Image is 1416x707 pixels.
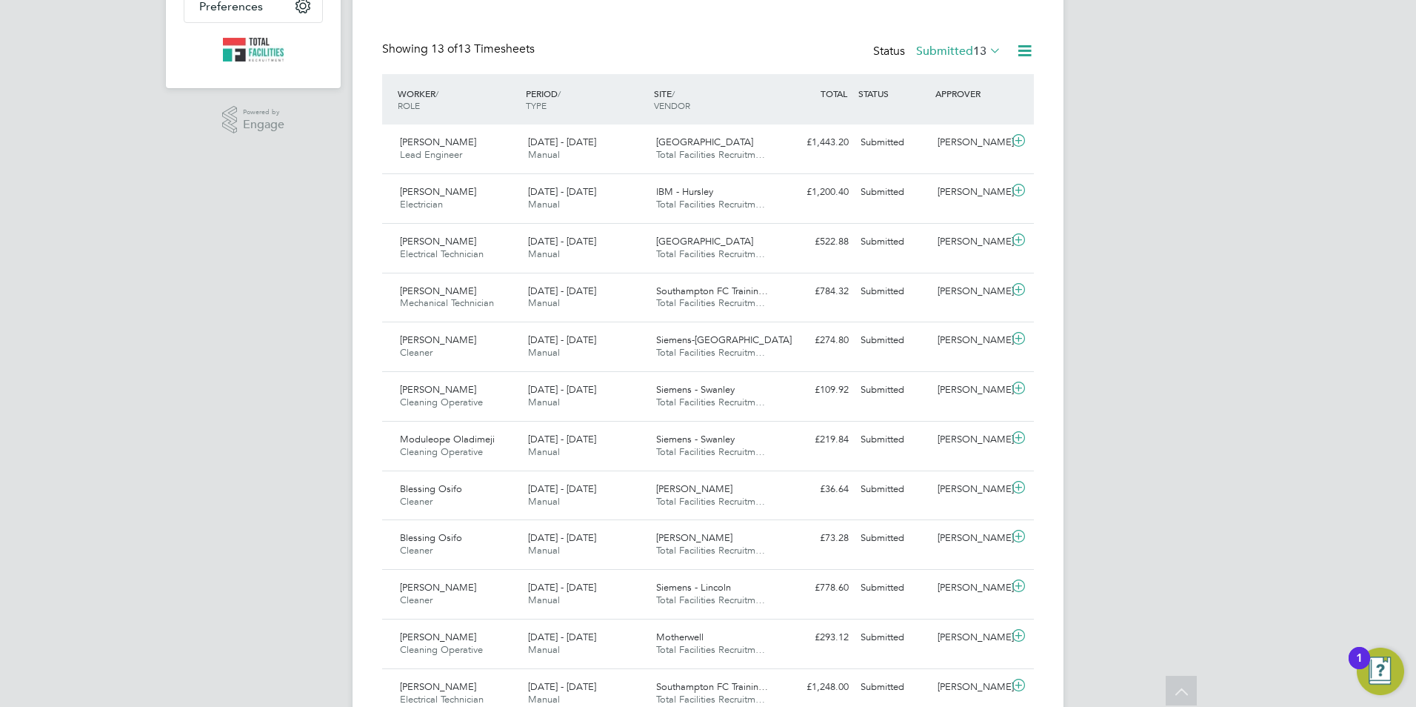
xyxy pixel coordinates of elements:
[400,631,476,643] span: [PERSON_NAME]
[932,130,1009,155] div: [PERSON_NAME]
[400,396,483,408] span: Cleaning Operative
[528,248,560,260] span: Manual
[778,328,855,353] div: £274.80
[656,333,792,346] span: Siemens-[GEOGRAPHIC_DATA]
[528,631,596,643] span: [DATE] - [DATE]
[656,235,753,248] span: [GEOGRAPHIC_DATA]
[932,328,1009,353] div: [PERSON_NAME]
[656,185,713,198] span: IBM - Hursley
[522,80,650,119] div: PERIOD
[400,296,494,309] span: Mechanical Technician
[528,383,596,396] span: [DATE] - [DATE]
[400,285,476,297] span: [PERSON_NAME]
[656,148,765,161] span: Total Facilities Recruitm…
[656,482,732,495] span: [PERSON_NAME]
[400,445,483,458] span: Cleaning Operative
[932,80,1009,107] div: APPROVER
[558,87,561,99] span: /
[855,428,932,452] div: Submitted
[656,383,735,396] span: Siemens - Swanley
[778,130,855,155] div: £1,443.20
[1357,648,1404,695] button: Open Resource Center, 1 new notification
[528,445,560,458] span: Manual
[656,680,768,693] span: Southampton FC Trainin…
[932,625,1009,650] div: [PERSON_NAME]
[400,333,476,346] span: [PERSON_NAME]
[672,87,675,99] span: /
[656,594,765,606] span: Total Facilities Recruitm…
[400,594,433,606] span: Cleaner
[528,594,560,606] span: Manual
[855,180,932,205] div: Submitted
[1356,658,1363,677] div: 1
[223,38,284,62] img: tfrecruitment-logo-retina.png
[778,625,855,650] div: £293.12
[855,80,932,107] div: STATUS
[528,346,560,359] span: Manual
[528,396,560,408] span: Manual
[855,477,932,502] div: Submitted
[528,643,560,656] span: Manual
[382,42,538,57] div: Showing
[650,80,778,119] div: SITE
[656,581,731,594] span: Siemens - Lincoln
[932,279,1009,304] div: [PERSON_NAME]
[528,285,596,297] span: [DATE] - [DATE]
[855,130,932,155] div: Submitted
[222,106,285,134] a: Powered byEngage
[528,544,560,557] span: Manual
[855,526,932,551] div: Submitted
[932,378,1009,402] div: [PERSON_NAME]
[400,235,476,248] span: [PERSON_NAME]
[932,180,1009,205] div: [PERSON_NAME]
[528,433,596,445] span: [DATE] - [DATE]
[973,44,986,59] span: 13
[656,495,765,508] span: Total Facilities Recruitm…
[528,235,596,248] span: [DATE] - [DATE]
[656,248,765,260] span: Total Facilities Recruitm…
[528,482,596,495] span: [DATE] - [DATE]
[431,42,535,56] span: 13 Timesheets
[821,87,847,99] span: TOTAL
[400,248,484,260] span: Electrical Technician
[528,581,596,594] span: [DATE] - [DATE]
[400,148,462,161] span: Lead Engineer
[855,378,932,402] div: Submitted
[528,495,560,508] span: Manual
[778,675,855,700] div: £1,248.00
[656,198,765,210] span: Total Facilities Recruitm…
[400,433,495,445] span: Moduleope Oladimeji
[932,526,1009,551] div: [PERSON_NAME]
[778,378,855,402] div: £109.92
[656,296,765,309] span: Total Facilities Recruitm…
[526,99,547,111] span: TYPE
[932,576,1009,600] div: [PERSON_NAME]
[656,631,704,643] span: Motherwell
[528,148,560,161] span: Manual
[528,198,560,210] span: Manual
[855,230,932,254] div: Submitted
[932,230,1009,254] div: [PERSON_NAME]
[778,526,855,551] div: £73.28
[654,99,690,111] span: VENDOR
[400,693,484,706] span: Electrical Technician
[778,279,855,304] div: £784.32
[394,80,522,119] div: WORKER
[400,531,462,544] span: Blessing Osifo
[400,482,462,495] span: Blessing Osifo
[400,643,483,656] span: Cleaning Operative
[184,38,323,62] a: Go to home page
[855,279,932,304] div: Submitted
[431,42,458,56] span: 13 of
[400,383,476,396] span: [PERSON_NAME]
[400,346,433,359] span: Cleaner
[656,285,768,297] span: Southampton FC Trainin…
[656,346,765,359] span: Total Facilities Recruitm…
[855,576,932,600] div: Submitted
[855,328,932,353] div: Submitted
[400,544,433,557] span: Cleaner
[400,680,476,693] span: [PERSON_NAME]
[855,625,932,650] div: Submitted
[656,643,765,656] span: Total Facilities Recruitm…
[398,99,420,111] span: ROLE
